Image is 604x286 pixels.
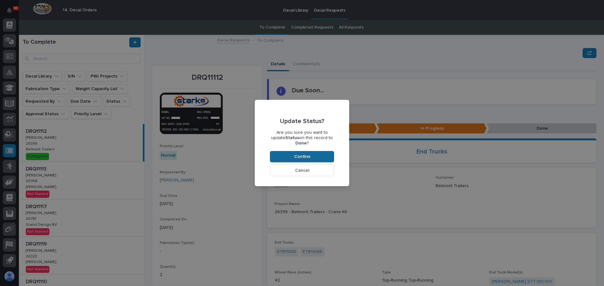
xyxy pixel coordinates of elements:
[270,165,334,176] button: Cancel
[270,151,334,162] button: Confirm
[295,141,307,145] b: Done
[285,136,299,140] b: Status
[294,154,310,159] span: Confirm
[270,130,334,146] p: Are you sure you want to update on this record to ?
[295,168,309,173] span: Cancel
[280,117,324,125] p: Update Status?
